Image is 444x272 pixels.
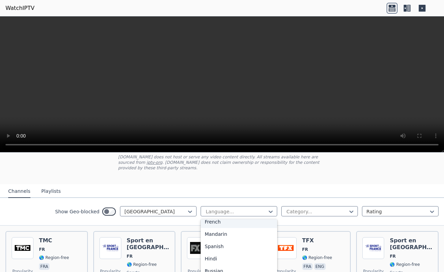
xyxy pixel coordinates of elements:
[39,255,69,260] span: 🌎 Region-free
[390,237,432,251] h6: Sport en [GEOGRAPHIC_DATA]
[39,247,45,252] span: FR
[201,216,277,228] div: French
[201,253,277,265] div: Hindi
[127,254,133,259] span: FR
[39,237,69,244] h6: TMC
[390,254,395,259] span: FR
[118,154,326,171] p: [DOMAIN_NAME] does not host or serve any video content directly. All streams available here are s...
[314,263,326,270] p: eng
[390,262,420,267] span: 🌎 Region-free
[302,263,313,270] p: fra
[187,237,209,259] img: FX 2
[127,237,170,251] h6: Sport en [GEOGRAPHIC_DATA]
[302,247,308,252] span: FR
[8,185,30,198] button: Channels
[147,160,163,165] a: iptv-org
[127,262,157,267] span: 🌎 Region-free
[302,237,332,244] h6: TFX
[201,228,277,240] div: Mandarin
[362,237,384,259] img: Sport en France
[275,237,297,259] img: TFX
[41,185,61,198] button: Playlists
[12,237,33,259] img: TMC
[201,240,277,253] div: Spanish
[99,237,121,259] img: Sport en France
[302,255,332,260] span: 🌎 Region-free
[55,208,99,215] label: Show Geo-blocked
[39,263,50,270] p: fra
[5,4,35,12] a: WatchIPTV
